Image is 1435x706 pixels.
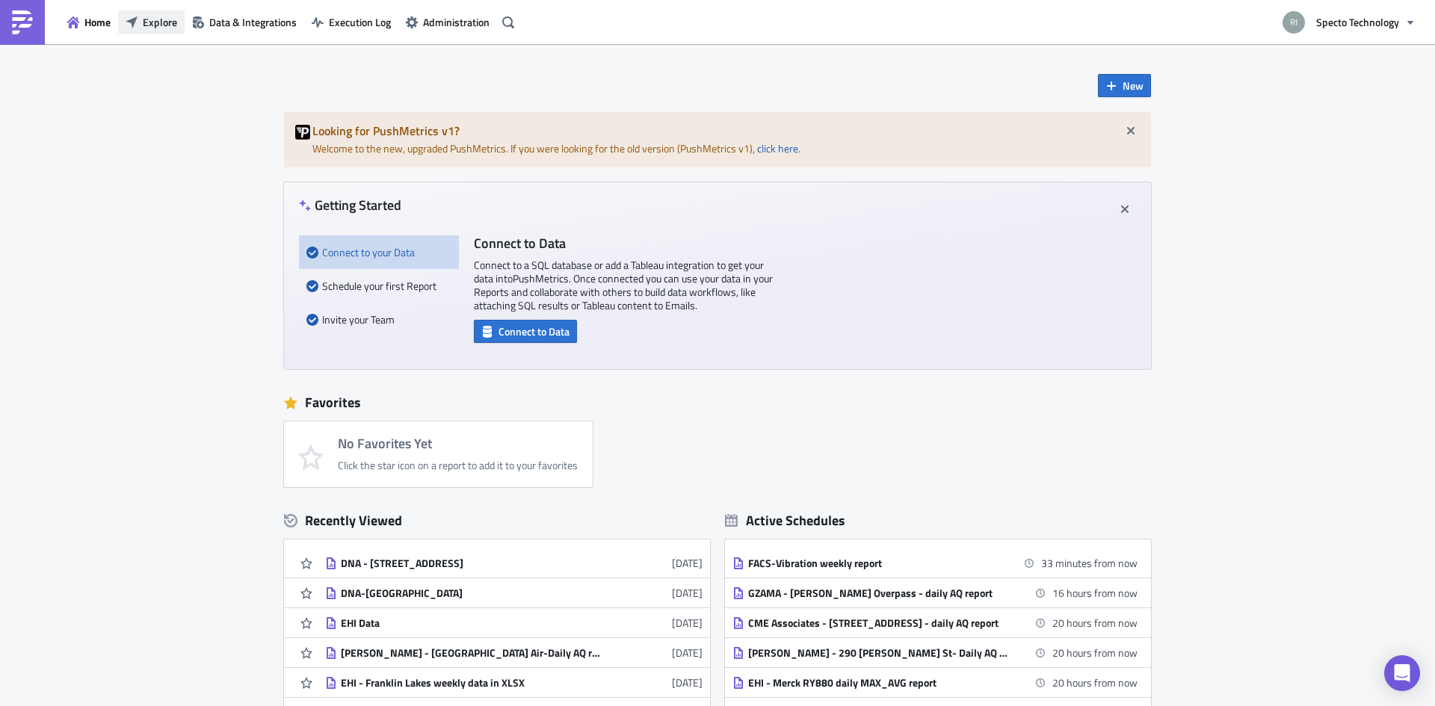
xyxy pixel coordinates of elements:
[312,125,1140,137] h5: Looking for PushMetrics v1?
[299,197,401,213] h4: Getting Started
[1052,645,1138,660] time: 2025-08-12 06:00
[748,557,1010,570] div: FACS-Vibration weekly report
[748,586,1010,600] div: GZAMA - [PERSON_NAME] Overpass - daily AQ report
[306,235,451,269] div: Connect to your Data
[672,615,703,631] time: 2025-07-21T15:27:12Z
[341,646,602,660] div: [PERSON_NAME] - [GEOGRAPHIC_DATA] Air-Daily AQ report (2)
[1123,78,1144,93] span: New
[84,14,111,30] span: Home
[474,258,773,312] p: Connect to a SQL database or add a Tableau integration to get your data into PushMetrics . Once c...
[284,510,710,532] div: Recently Viewed
[143,14,177,30] span: Explore
[341,676,602,690] div: EHI - Franklin Lakes weekly data in XLSX
[1274,6,1424,39] button: Specto Technology
[325,578,703,607] a: DNA-[GEOGRAPHIC_DATA][DATE]
[732,608,1138,637] a: CME Associates - [STREET_ADDRESS] - daily AQ report20 hours from now
[1316,14,1399,30] span: Specto Technology
[1052,675,1138,690] time: 2025-08-12 06:00
[341,616,602,630] div: EHI Data
[499,323,570,339] span: Connect to Data
[185,10,304,34] button: Data & Integrations
[1098,74,1151,97] button: New
[1041,555,1138,571] time: 2025-08-11 11:00
[341,557,602,570] div: DNA - [STREET_ADDRESS]
[60,10,118,34] button: Home
[474,322,577,338] a: Connect to Data
[1052,585,1138,601] time: 2025-08-12 02:00
[732,578,1138,607] a: GZAMA - [PERSON_NAME] Overpass - daily AQ report16 hours from now
[304,10,398,34] button: Execution Log
[725,512,845,529] div: Active Schedules
[672,645,703,660] time: 2025-07-18T17:13:55Z
[284,112,1151,167] div: Welcome to the new, upgraded PushMetrics. If you were looking for the old version (PushMetrics v1...
[325,608,703,637] a: EHI Data[DATE]
[474,320,577,343] button: Connect to Data
[341,586,602,600] div: DNA-[GEOGRAPHIC_DATA]
[423,14,490,30] span: Administration
[474,235,773,251] h4: Connect to Data
[757,140,798,156] a: click here
[284,391,1151,414] div: Favorites
[672,555,703,571] time: 2025-07-28T19:33:04Z
[748,616,1010,630] div: CME Associates - [STREET_ADDRESS] - daily AQ report
[732,668,1138,697] a: EHI - Merck RY880 daily MAX_AVG report20 hours from now
[748,646,1010,660] div: [PERSON_NAME] - 290 [PERSON_NAME] St- Daily AQ report
[306,303,451,336] div: Invite your Team
[338,459,578,472] div: Click the star icon on a report to add it to your favorites
[325,548,703,578] a: DNA - [STREET_ADDRESS][DATE]
[338,436,578,451] h4: No Favorites Yet
[10,10,34,34] img: PushMetrics
[209,14,297,30] span: Data & Integrations
[732,548,1138,578] a: FACS-Vibration weekly report33 minutes from now
[398,10,497,34] button: Administration
[1281,10,1306,35] img: Avatar
[325,638,703,667] a: [PERSON_NAME] - [GEOGRAPHIC_DATA] Air-Daily AQ report (2)[DATE]
[732,638,1138,667] a: [PERSON_NAME] - 290 [PERSON_NAME] St- Daily AQ report20 hours from now
[325,668,703,697] a: EHI - Franklin Lakes weekly data in XLSX[DATE]
[329,14,391,30] span: Execution Log
[672,585,703,601] time: 2025-07-28T19:32:34Z
[306,269,451,303] div: Schedule your first Report
[748,676,1010,690] div: EHI - Merck RY880 daily MAX_AVG report
[118,10,185,34] button: Explore
[672,675,703,690] time: 2025-07-16T13:48:50Z
[1052,615,1138,631] time: 2025-08-12 06:00
[1384,655,1420,691] div: Open Intercom Messenger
